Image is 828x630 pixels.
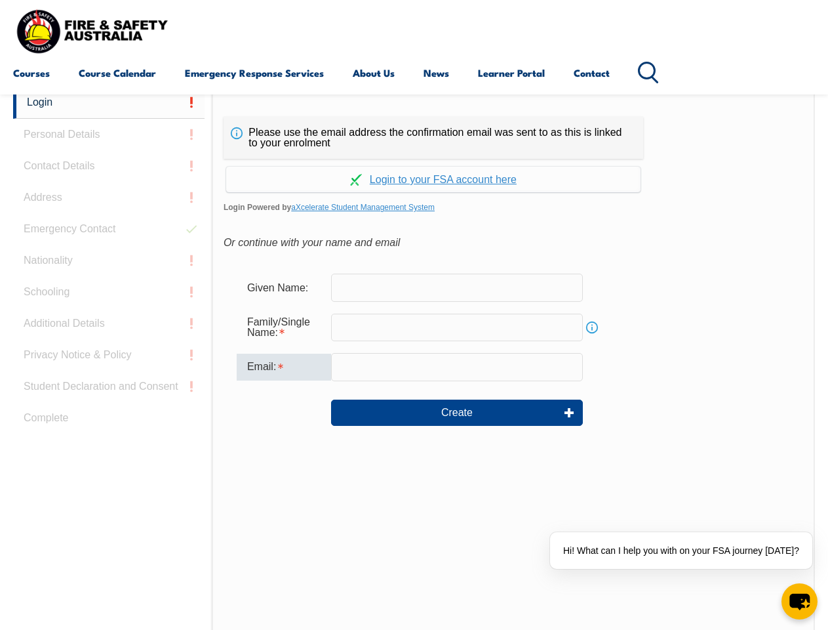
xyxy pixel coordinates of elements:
[79,57,156,89] a: Course Calendar
[424,57,449,89] a: News
[478,57,545,89] a: Learner Portal
[350,174,362,186] img: Log in withaxcelerate
[224,117,643,159] div: Please use the email address the confirmation email was sent to as this is linked to your enrolment
[237,310,331,345] div: Family/Single Name is required.
[331,400,583,426] button: Create
[291,203,435,212] a: aXcelerate Student Management System
[13,57,50,89] a: Courses
[781,583,818,619] button: chat-button
[583,318,601,337] a: Info
[185,57,324,89] a: Emergency Response Services
[224,233,803,253] div: Or continue with your name and email
[13,87,205,119] a: Login
[237,275,331,300] div: Given Name:
[237,354,331,380] div: Email is required.
[574,57,610,89] a: Contact
[550,532,812,569] div: Hi! What can I help you with on your FSA journey [DATE]?
[224,198,803,217] span: Login Powered by
[353,57,395,89] a: About Us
